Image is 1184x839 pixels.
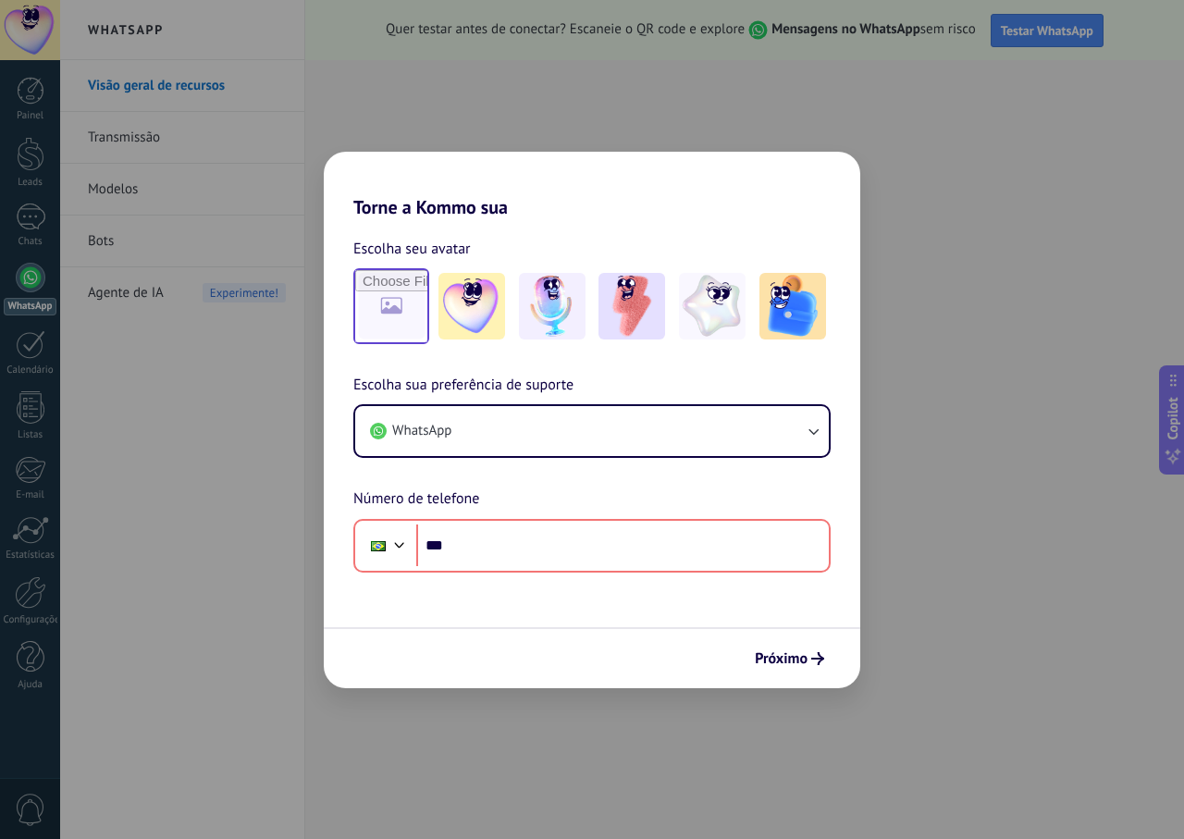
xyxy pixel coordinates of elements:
h2: Torne a Kommo sua [324,152,860,218]
button: Próximo [746,643,832,674]
img: -1.jpeg [438,273,505,339]
span: Escolha sua preferência de suporte [353,374,573,398]
div: Brazil: + 55 [361,526,396,565]
img: -5.jpeg [759,273,826,339]
span: Número de telefone [353,487,479,512]
span: WhatsApp [392,422,451,440]
img: -3.jpeg [598,273,665,339]
span: Escolha seu avatar [353,237,471,261]
img: -4.jpeg [679,273,746,339]
button: WhatsApp [355,406,829,456]
span: Próximo [755,652,808,665]
img: -2.jpeg [519,273,586,339]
